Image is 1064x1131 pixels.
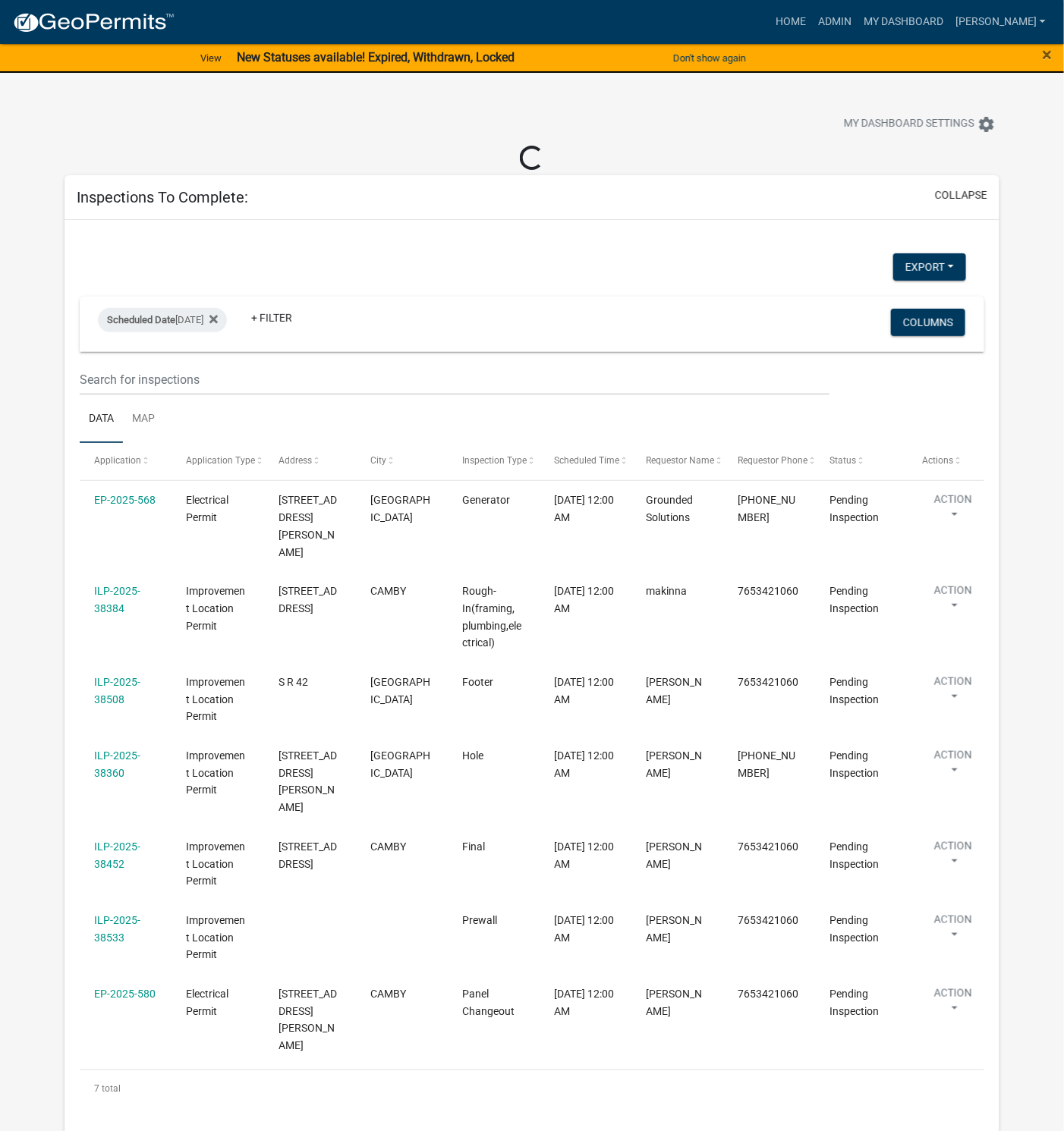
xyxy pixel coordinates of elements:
a: + Filter [239,304,304,331]
span: Rough-In(framing, plumbing,electrical) [462,585,521,649]
span: Electrical Permit [186,988,228,1017]
a: ILP-2025-38508 [94,676,140,705]
button: My Dashboard Settingssettings [832,109,1008,139]
span: 6090 E ARRIVAL PKWY [279,840,337,870]
button: Export [893,253,966,281]
span: Pending Inspection [830,749,880,779]
button: Action [922,674,985,712]
span: Sheldon [646,914,702,944]
span: Hole [462,749,483,762]
button: Don't show again [667,46,752,71]
span: Pending Inspection [830,585,880,614]
span: 317-834-1922 [738,494,796,523]
span: 08/21/2025, 12:00 AM [554,840,614,870]
span: CAMBY [370,988,406,1000]
span: 08/21/2025, 12:00 AM [554,676,614,705]
span: 08/21/2025, 12:00 AM [554,749,614,779]
span: 317-691-6251 [738,749,796,779]
a: [PERSON_NAME] [949,8,1052,36]
span: 7653421060 [738,840,799,853]
h5: Inspections To Complete: [77,188,248,206]
span: × [1043,44,1053,65]
span: CAMBY [370,840,406,853]
span: Requestor Name [646,455,714,466]
a: Data [80,395,123,444]
i: settings [977,115,996,134]
a: ILP-2025-38360 [94,749,140,779]
span: makinna [646,585,687,597]
span: Address [279,455,312,466]
span: Status [830,455,857,466]
span: Application [94,455,141,466]
span: Improvement Location Permit [186,676,245,723]
span: Generator [462,494,510,506]
button: Action [922,583,985,620]
span: Improvement Location Permit [186,585,245,632]
span: S R 42 [279,676,308,688]
span: MARTINSVILLE [370,676,430,705]
a: Admin [812,8,858,36]
span: MARTINSVILLE [370,494,430,523]
span: 08/21/2025, 12:00 AM [554,494,614,523]
span: Pending Inspection [830,676,880,705]
span: Improvement Location Permit [186,840,245,888]
span: TIM GOSS [646,676,702,705]
span: Laura Root [646,988,702,1017]
span: 08/21/2025, 12:00 AM [554,585,614,614]
span: Rodney Gregory [646,749,702,779]
span: 7653421060 [738,585,799,597]
button: Columns [891,309,965,336]
span: Improvement Location Permit [186,749,245,796]
span: Final [462,840,485,853]
datatable-header-cell: Inspection Type [448,443,540,479]
datatable-header-cell: Requestor Name [631,443,723,479]
span: My Dashboard Settings [844,115,974,134]
span: 08/21/2025, 12:00 AM [554,988,614,1017]
datatable-header-cell: City [356,443,448,479]
a: ILP-2025-38533 [94,914,140,944]
span: 4404 WILLIAMS RD [279,494,337,558]
datatable-header-cell: Address [263,443,355,479]
button: Action [922,492,985,529]
span: JAMES WYATT [646,840,702,870]
span: 7653421060 [738,914,799,926]
datatable-header-cell: Status [816,443,908,479]
button: Action [922,747,985,785]
a: ILP-2025-38384 [94,585,140,614]
span: Pending Inspection [830,914,880,944]
span: Inspection Type [462,455,527,466]
span: City [370,455,386,466]
datatable-header-cell: Application [80,443,172,479]
a: My Dashboard [858,8,949,36]
a: Map [123,395,164,444]
span: 13833 N AMERICUS WAY [279,585,337,614]
button: collapse [935,187,987,203]
span: Panel Changeout [462,988,515,1017]
datatable-header-cell: Actions [908,443,999,479]
span: Requestor Phone [738,455,808,466]
input: Search for inspections [80,364,829,395]
span: 08/21/2025, 12:00 AM [554,914,614,944]
a: View [194,46,228,71]
button: Action [922,985,985,1023]
span: 7653421060 [738,676,799,688]
span: Application Type [186,455,255,466]
button: Action [922,838,985,876]
span: Scheduled Time [554,455,619,466]
datatable-header-cell: Application Type [172,443,263,479]
div: 7 total [80,1070,984,1108]
div: [DATE] [98,308,227,332]
span: MOORESVILLE [370,749,430,779]
a: EP-2025-580 [94,988,156,1000]
span: 7653421060 [738,988,799,1000]
span: Pending Inspection [830,494,880,523]
span: Scheduled Date [107,314,175,325]
datatable-header-cell: Scheduled Time [540,443,631,479]
span: 4926 E ALLISON RD [279,988,337,1051]
a: EP-2025-568 [94,494,156,506]
span: CAMBY [370,585,406,597]
strong: New Statuses available! Expired, Withdrawn, Locked [237,50,515,64]
span: Prewall [462,914,497,926]
span: Pending Inspection [830,988,880,1017]
span: Footer [462,676,493,688]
